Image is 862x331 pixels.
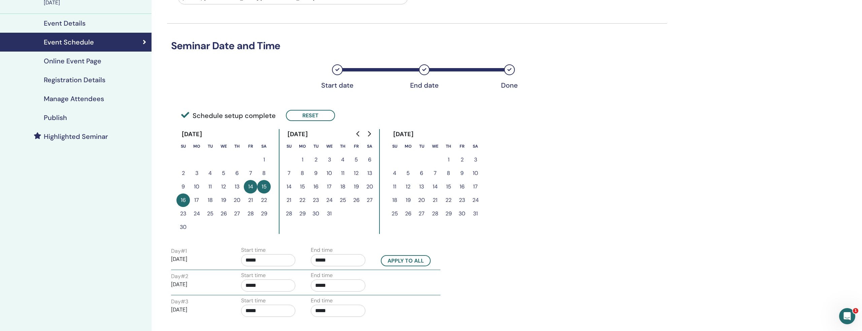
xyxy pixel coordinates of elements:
[469,193,482,207] button: 24
[455,167,469,180] button: 9
[203,180,217,193] button: 11
[171,255,226,263] p: [DATE]
[176,207,190,220] button: 23
[230,140,244,153] th: Thursday
[388,167,401,180] button: 4
[176,140,190,153] th: Sunday
[217,193,230,207] button: 19
[190,193,203,207] button: 17
[230,167,244,180] button: 6
[323,153,336,167] button: 3
[44,38,94,46] h4: Event Schedule
[241,246,266,254] label: Start time
[455,180,469,193] button: 16
[428,193,442,207] button: 21
[428,207,442,220] button: 28
[336,180,350,193] button: 18
[44,114,67,122] h4: Publish
[176,220,190,234] button: 30
[282,167,296,180] button: 7
[176,180,190,193] button: 9
[311,271,333,279] label: End time
[321,81,354,89] div: Start date
[469,180,482,193] button: 17
[171,280,226,289] p: [DATE]
[181,111,276,121] span: Schedule setup complete
[323,207,336,220] button: 31
[282,180,296,193] button: 14
[257,207,271,220] button: 29
[257,193,271,207] button: 22
[241,297,266,305] label: Start time
[401,140,415,153] th: Monday
[353,127,364,141] button: Go to previous month
[388,207,401,220] button: 25
[401,207,415,220] button: 26
[296,193,309,207] button: 22
[469,153,482,167] button: 3
[336,193,350,207] button: 25
[190,207,203,220] button: 24
[176,167,190,180] button: 2
[311,246,333,254] label: End time
[286,110,335,121] button: Reset
[363,140,376,153] th: Saturday
[296,167,309,180] button: 8
[171,272,188,280] label: Day # 2
[442,207,455,220] button: 29
[363,167,376,180] button: 13
[257,153,271,167] button: 1
[442,140,455,153] th: Thursday
[296,140,309,153] th: Monday
[407,81,441,89] div: End date
[388,180,401,193] button: 11
[428,140,442,153] th: Wednesday
[44,132,108,141] h4: Highlighted Seminar
[428,180,442,193] button: 14
[323,140,336,153] th: Wednesday
[203,167,217,180] button: 4
[44,95,104,103] h4: Manage Attendees
[455,207,469,220] button: 30
[350,153,363,167] button: 5
[839,308,855,324] iframe: Intercom live chat
[309,207,323,220] button: 30
[171,298,188,306] label: Day # 3
[257,167,271,180] button: 8
[381,255,431,266] button: Apply to all
[309,193,323,207] button: 23
[336,167,350,180] button: 11
[230,193,244,207] button: 20
[336,140,350,153] th: Thursday
[469,140,482,153] th: Saturday
[244,207,257,220] button: 28
[350,167,363,180] button: 12
[442,193,455,207] button: 22
[388,140,401,153] th: Sunday
[176,193,190,207] button: 16
[415,140,428,153] th: Tuesday
[230,180,244,193] button: 13
[442,180,455,193] button: 15
[415,180,428,193] button: 13
[323,193,336,207] button: 24
[493,81,526,89] div: Done
[203,193,217,207] button: 18
[309,167,323,180] button: 9
[203,207,217,220] button: 25
[296,153,309,167] button: 1
[44,19,86,27] h4: Event Details
[244,167,257,180] button: 7
[190,140,203,153] th: Monday
[311,297,333,305] label: End time
[336,153,350,167] button: 4
[469,167,482,180] button: 10
[428,167,442,180] button: 7
[853,308,858,313] span: 1
[44,76,105,84] h4: Registration Details
[455,153,469,167] button: 2
[442,153,455,167] button: 1
[171,306,226,314] p: [DATE]
[190,167,203,180] button: 3
[323,180,336,193] button: 17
